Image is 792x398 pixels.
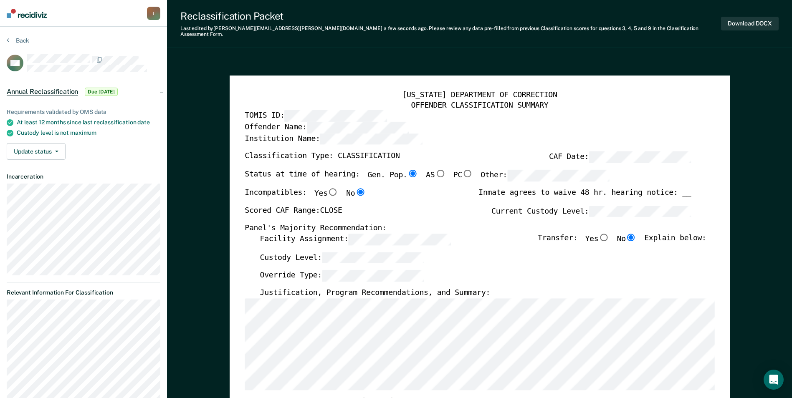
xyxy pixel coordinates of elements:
[260,233,450,245] label: Facility Assignment:
[7,289,160,296] dt: Relevant Information For Classification
[284,110,387,122] input: TOMIS ID:
[585,233,609,245] label: Yes
[7,37,29,44] button: Back
[137,119,149,126] span: date
[147,7,160,20] button: l
[764,370,784,390] div: Open Intercom Messenger
[17,129,160,136] div: Custody level is not
[245,133,422,145] label: Institution Name:
[245,151,400,163] label: Classification Type: CLASSIFICATION
[260,252,424,263] label: Custody Level:
[721,17,779,30] button: Download DOCX
[322,270,424,282] input: Override Type:
[322,252,424,263] input: Custody Level:
[245,91,714,101] div: [US_STATE] DEPARTMENT OF CORRECTION
[245,224,691,234] div: Panel's Majority Recommendation:
[507,170,610,181] input: Other:
[245,100,714,110] div: OFFENDER CLASSIFICATION SUMMARY
[481,170,610,181] label: Other:
[7,173,160,180] dt: Incarceration
[589,205,691,217] input: Current Custody Level:
[260,270,424,282] label: Override Type:
[245,110,387,122] label: TOMIS ID:
[355,188,366,195] input: No
[245,170,610,188] div: Status at time of hearing:
[7,143,66,160] button: Update status
[314,188,339,199] label: Yes
[7,88,78,96] span: Annual Reclassification
[7,9,47,18] img: Recidiviz
[17,119,160,126] div: At least 12 months since last reclassification
[346,188,366,199] label: No
[549,151,691,163] label: CAF Date:
[245,188,366,205] div: Incompatibles:
[367,170,418,181] label: Gen. Pop.
[462,170,473,177] input: PC
[85,88,118,96] span: Due [DATE]
[245,205,342,217] label: Scored CAF Range: CLOSE
[180,25,721,38] div: Last edited by [PERSON_NAME][EMAIL_ADDRESS][PERSON_NAME][DOMAIN_NAME] . Please review any data pr...
[70,129,96,136] span: maximum
[306,122,409,134] input: Offender Name:
[453,170,473,181] label: PC
[348,233,450,245] input: Facility Assignment:
[478,188,691,205] div: Inmate agrees to waive 48 hr. hearing notice: __
[327,188,338,195] input: Yes
[7,108,160,116] div: Requirements validated by OMS data
[491,205,691,217] label: Current Custody Level:
[407,170,418,177] input: Gen. Pop.
[617,233,636,245] label: No
[626,233,637,241] input: No
[260,288,490,298] label: Justification, Program Recommendations, and Summary:
[180,10,721,22] div: Reclassification Packet
[538,233,706,252] div: Transfer: Explain below:
[435,170,445,177] input: AS
[245,122,409,134] label: Offender Name:
[384,25,427,31] span: a few seconds ago
[589,151,691,163] input: CAF Date:
[598,233,609,241] input: Yes
[426,170,445,181] label: AS
[320,133,422,145] input: Institution Name:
